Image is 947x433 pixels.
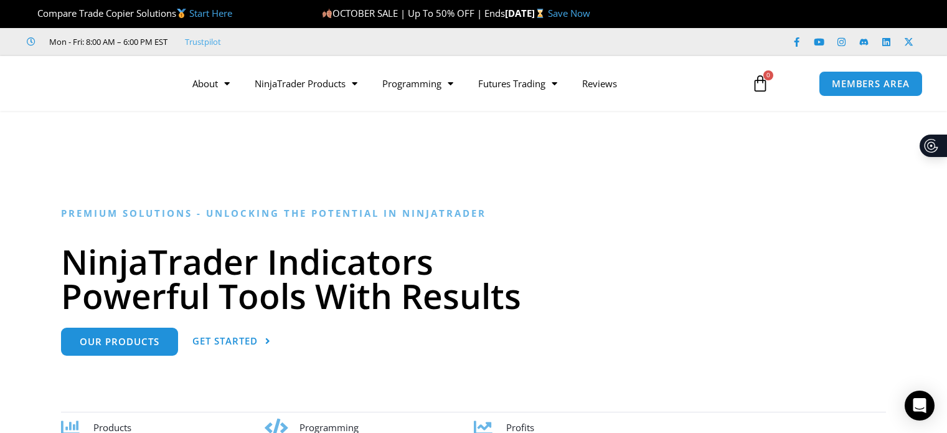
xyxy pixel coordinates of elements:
[323,9,332,18] img: 🍂
[905,391,935,421] div: Open Intercom Messenger
[180,69,242,98] a: About
[505,7,548,19] strong: [DATE]
[819,71,923,97] a: MEMBERS AREA
[370,69,466,98] a: Programming
[733,65,788,102] a: 0
[763,70,773,80] span: 0
[242,69,370,98] a: NinjaTrader Products
[180,69,739,98] nav: Menu
[177,9,186,18] img: 🥇
[27,61,161,106] img: LogoAI | Affordable Indicators – NinjaTrader
[189,7,232,19] a: Start Here
[192,328,271,356] a: Get Started
[548,7,590,19] a: Save Now
[570,69,629,98] a: Reviews
[185,34,221,49] a: Trustpilot
[322,7,505,19] span: OCTOBER SALE | Up To 50% OFF | Ends
[80,337,159,346] span: Our Products
[61,328,178,356] a: Our Products
[466,69,570,98] a: Futures Trading
[535,9,545,18] img: ⌛
[61,244,886,313] h1: NinjaTrader Indicators Powerful Tools With Results
[27,9,37,18] img: 🏆
[192,336,258,346] span: Get Started
[61,207,886,219] h6: Premium Solutions - Unlocking the Potential in NinjaTrader
[27,7,232,19] span: Compare Trade Copier Solutions
[832,79,910,88] span: MEMBERS AREA
[46,34,167,49] span: Mon - Fri: 8:00 AM – 6:00 PM EST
